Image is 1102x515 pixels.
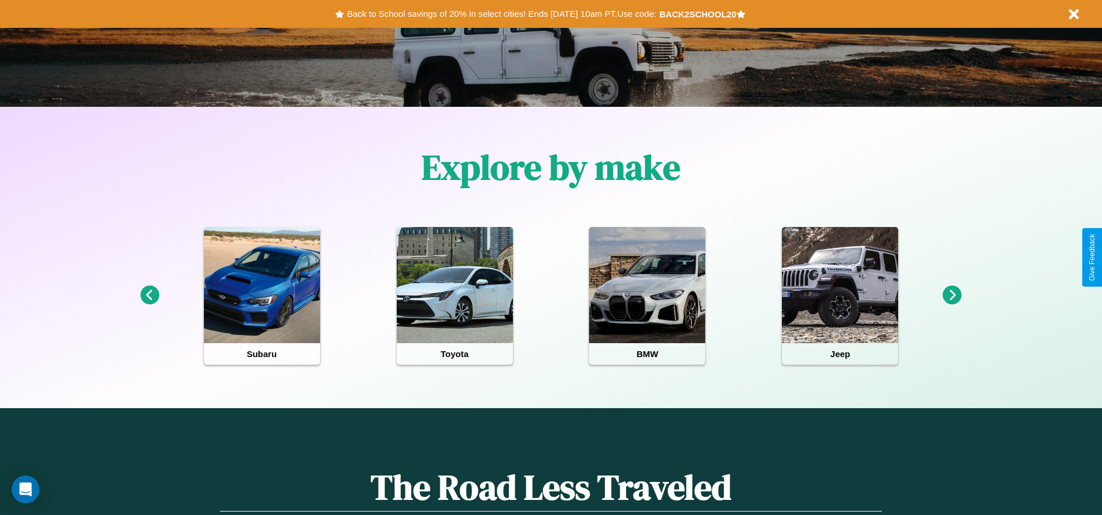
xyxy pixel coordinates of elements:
h4: Toyota [397,343,513,365]
b: BACK2SCHOOL20 [659,9,737,19]
h4: Jeep [782,343,898,365]
h4: Subaru [204,343,320,365]
h1: The Road Less Traveled [220,463,881,512]
h4: BMW [589,343,705,365]
h1: Explore by make [422,143,680,191]
div: Open Intercom Messenger [12,476,40,503]
button: Back to School savings of 20% in select cities! Ends [DATE] 10am PT.Use code: [344,6,659,22]
div: Give Feedback [1088,234,1096,281]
